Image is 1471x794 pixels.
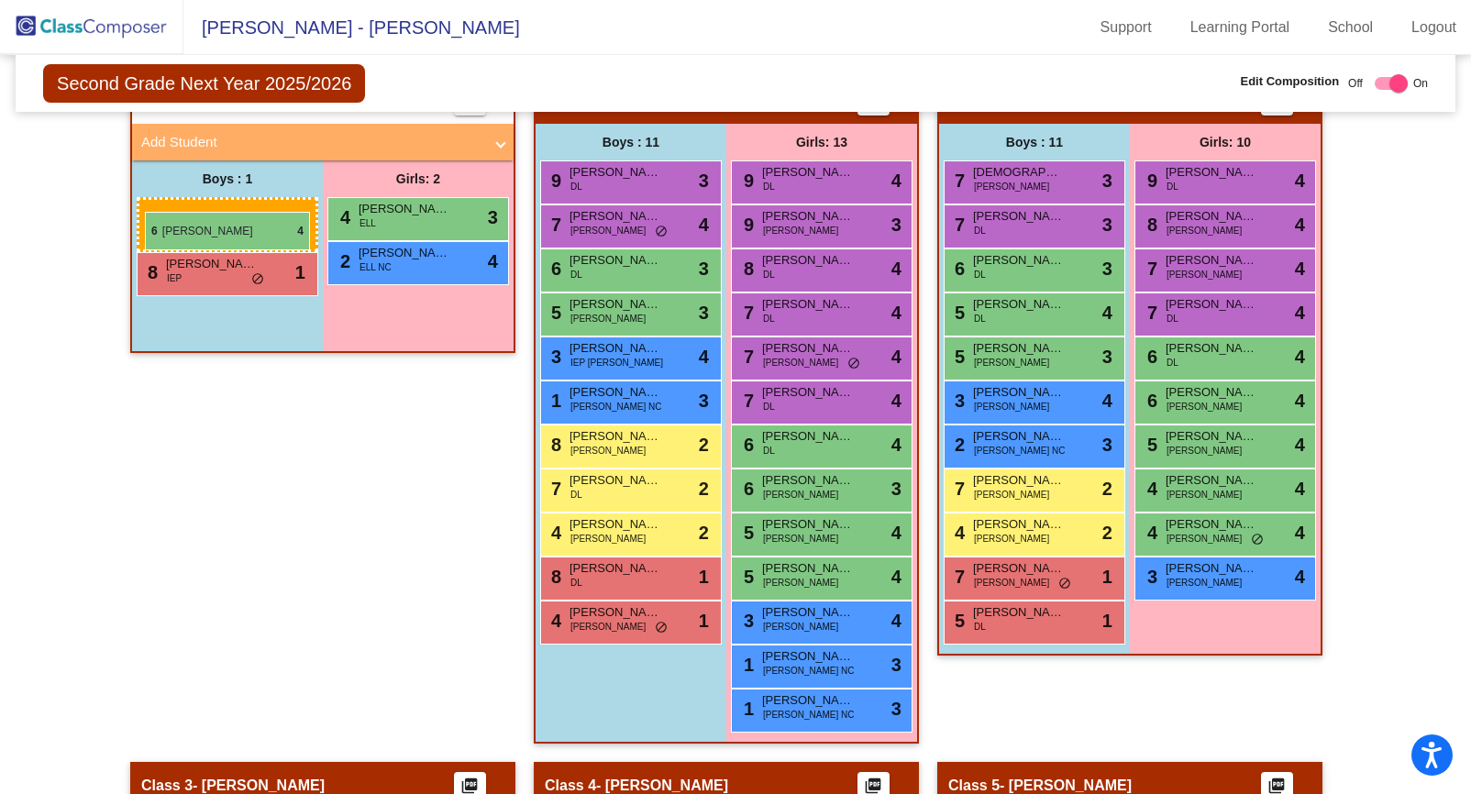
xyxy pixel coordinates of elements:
span: [PERSON_NAME] [1166,515,1257,534]
span: DL [974,312,986,325]
span: 7 [739,303,754,323]
span: [PERSON_NAME] [1167,268,1242,281]
span: 4 [1295,387,1305,414]
span: [PERSON_NAME] [973,339,1065,358]
span: 1 [699,607,709,634]
span: 4 [699,211,709,238]
a: School [1313,13,1388,42]
span: 9 [547,171,561,191]
span: [PERSON_NAME] [570,295,661,314]
mat-panel-title: Add Student [141,132,482,153]
div: Girls: 13 [726,124,917,160]
span: DL [974,268,986,281]
span: ELL NC [359,260,392,274]
span: 4 [1143,479,1157,499]
span: DL [974,620,986,634]
span: [PERSON_NAME] [762,163,854,182]
span: 4 [891,255,901,282]
span: Second Grade Next Year 2025/2026 [43,64,365,103]
span: [PERSON_NAME] [1166,471,1257,490]
span: [PERSON_NAME] [570,620,646,634]
span: [PERSON_NAME] [763,532,838,546]
span: 3 [1102,167,1112,194]
span: DL [570,488,582,502]
span: [PERSON_NAME] [973,251,1065,270]
span: 4 [488,248,498,275]
span: 4 [1295,343,1305,370]
span: [PERSON_NAME] [762,647,854,666]
button: Print Students Details [1261,88,1293,116]
div: Boys : 11 [536,124,726,160]
div: Girls: 10 [1130,124,1321,160]
span: [PERSON_NAME] [762,603,854,622]
span: 8 [547,435,561,455]
span: [PERSON_NAME] [763,488,838,502]
span: [PERSON_NAME] [974,180,1049,193]
span: [PERSON_NAME] [570,532,646,546]
a: Logout [1397,13,1471,42]
span: DL [570,180,582,193]
span: 1 [1102,563,1112,590]
span: 2 [1102,519,1112,546]
span: 5 [1143,435,1157,455]
span: 1 [699,563,709,590]
span: 7 [1143,303,1157,323]
span: do_not_disturb_alt [655,621,668,635]
span: [PERSON_NAME] - [PERSON_NAME] [183,13,520,42]
div: Boys : 1 [132,160,323,197]
span: [PERSON_NAME] [762,427,854,446]
span: [PERSON_NAME] [974,532,1049,546]
span: 2 [336,251,350,271]
span: [PERSON_NAME] [974,400,1049,414]
span: [PERSON_NAME] [1166,383,1257,402]
span: [PERSON_NAME] [762,251,854,270]
span: [PERSON_NAME] [570,163,661,182]
span: 7 [950,479,965,499]
span: [PERSON_NAME] [570,251,661,270]
span: do_not_disturb_alt [1058,577,1071,591]
span: [PERSON_NAME] [1167,488,1242,502]
span: [PERSON_NAME] [762,471,854,490]
span: [PERSON_NAME] [762,559,854,578]
span: 4 [1102,299,1112,326]
span: 3 [699,255,709,282]
span: 3 [699,167,709,194]
span: [PERSON_NAME] [570,559,661,578]
span: 3 [891,475,901,502]
span: [PERSON_NAME] [973,427,1065,446]
span: 4 [891,167,901,194]
mat-expansion-panel-header: Add Student [132,124,514,160]
span: 6 [547,259,561,279]
span: [PERSON_NAME] [PERSON_NAME] [1166,207,1257,226]
span: [PERSON_NAME] [PERSON_NAME] [166,255,258,273]
span: 5 [950,303,965,323]
span: 4 [547,611,561,631]
span: 3 [488,204,498,231]
span: [PERSON_NAME] [1166,339,1257,358]
span: [PERSON_NAME] [973,515,1065,534]
span: 7 [950,567,965,587]
span: DL [1167,356,1178,369]
span: [PERSON_NAME] [973,295,1065,314]
span: 4 [950,523,965,543]
span: 3 [1102,431,1112,458]
span: 4 [891,607,901,634]
span: 4 [1143,523,1157,543]
span: 3 [739,611,754,631]
span: On [1413,75,1428,92]
span: [PERSON_NAME] NC [974,444,1065,458]
span: 4 [891,519,901,546]
span: 6 [739,435,754,455]
span: 4 [1295,211,1305,238]
span: DL [763,180,775,193]
span: ELL [359,216,376,230]
span: 4 [891,563,901,590]
span: Off [1348,75,1363,92]
span: [PERSON_NAME] [570,312,646,325]
span: 1 [1102,607,1112,634]
span: [PERSON_NAME] [762,295,854,314]
span: 4 [1295,431,1305,458]
span: [PERSON_NAME] [570,207,661,226]
span: [PERSON_NAME] [1166,163,1257,182]
span: 6 [739,479,754,499]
